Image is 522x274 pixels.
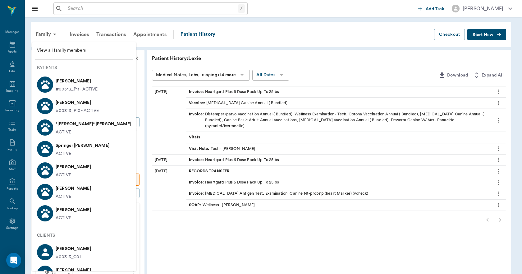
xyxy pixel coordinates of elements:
div: Open Intercom Messenger [6,253,21,268]
p: Patients [37,65,136,71]
p: [PERSON_NAME] [56,162,91,172]
p: #00313_P11 - ACTIVE [56,86,98,93]
a: Springer [PERSON_NAME] ACTIVE [32,138,136,160]
p: [PERSON_NAME] [56,244,91,254]
a: [PERSON_NAME] ACTIVE [32,202,136,224]
p: [PERSON_NAME] [56,205,91,215]
p: [PERSON_NAME] [56,183,91,193]
p: [PERSON_NAME] [56,98,99,108]
p: Springer [PERSON_NAME] [56,141,109,151]
p: #00313_P10 - ACTIVE [56,108,99,114]
p: Clients [37,232,136,239]
p: ACTIVE [56,151,71,157]
a: [PERSON_NAME]#00313_P10 - ACTIVE [32,95,136,117]
a: View all family members [32,45,136,56]
a: [PERSON_NAME] ACTIVE [32,160,136,181]
a: *[PERSON_NAME]* [PERSON_NAME] ACTIVE [32,117,136,138]
a: [PERSON_NAME]#00313_P11 - ACTIVE [32,74,136,95]
p: ACTIVE [56,215,71,221]
p: ACTIVE [56,129,71,136]
p: ACTIVE [56,193,71,200]
a: [PERSON_NAME]#00313_C01 [32,241,136,263]
p: *[PERSON_NAME]* [PERSON_NAME] [56,119,131,129]
p: #00313_C01 [56,254,91,260]
p: [PERSON_NAME] [56,76,98,86]
p: ACTIVE [56,172,71,179]
span: View all family members [37,47,131,54]
a: [PERSON_NAME] ACTIVE [32,181,136,202]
